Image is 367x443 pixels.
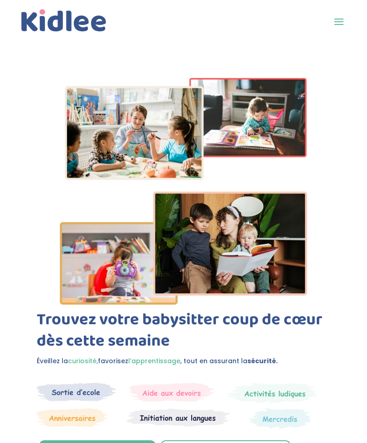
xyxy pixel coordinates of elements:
[37,383,116,401] img: Sortie decole
[129,383,214,402] img: weekends
[60,298,307,307] picture: Imgs-2
[128,356,180,365] span: l’apprentissage
[37,309,330,356] h1: Trouvez votre babysitter coup de cœur dès cette semaine
[247,356,278,365] strong: sécurité.
[250,408,311,429] img: Thematique
[37,356,330,367] p: Éveillez la favorisez , tout en assurant la
[37,408,107,427] img: Anniversaire
[227,383,317,404] img: Mercredi
[127,408,230,427] img: Atelier thematique
[68,356,98,365] span: curiosité,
